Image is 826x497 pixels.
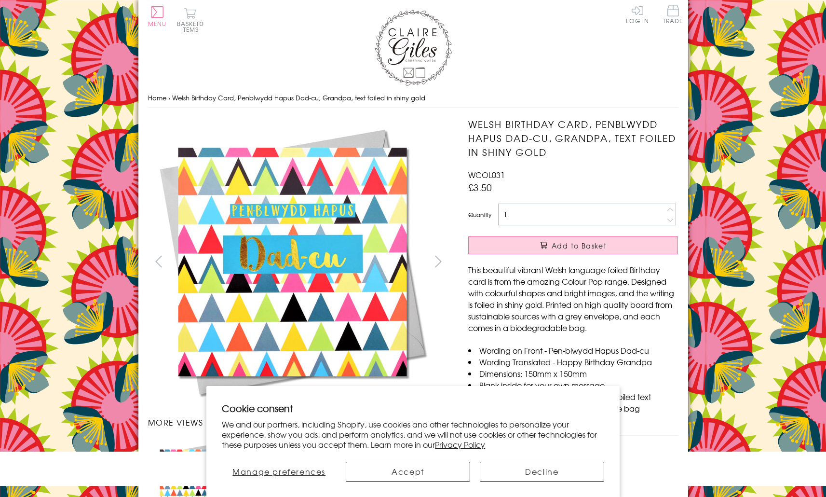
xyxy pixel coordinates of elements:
[663,5,683,24] span: Trade
[148,93,166,102] a: Home
[480,462,604,482] button: Decline
[148,19,167,28] span: Menu
[148,416,449,428] h3: More views
[222,462,336,482] button: Manage preferences
[468,368,678,379] li: Dimensions: 150mm x 150mm
[148,88,678,108] nav: breadcrumbs
[468,236,678,254] button: Add to Basket
[552,241,607,250] span: Add to Basket
[468,356,678,368] li: Wording Translated - Happy Birthday Grandpa
[148,250,170,272] button: prev
[468,379,678,391] li: Blank inside for your own message
[222,401,604,415] h2: Cookie consent
[375,10,452,86] img: Claire Giles Greetings Cards
[468,264,678,333] p: This beautiful vibrant Welsh language foiled Birthday card is from the amazing Colour Pop range. ...
[177,8,203,32] button: Basket0 items
[148,117,437,407] img: Welsh Birthday Card, Penblwydd Hapus Dad-cu, Grandpa, text foiled in shiny gold
[468,117,678,159] h1: Welsh Birthday Card, Penblwydd Hapus Dad-cu, Grandpa, text foiled in shiny gold
[626,5,649,24] a: Log In
[346,462,470,482] button: Accept
[148,6,167,27] button: Menu
[449,117,738,407] img: Welsh Birthday Card, Penblwydd Hapus Dad-cu, Grandpa, text foiled in shiny gold
[222,419,604,449] p: We and our partners, including Shopify, use cookies and other technologies to personalize your ex...
[427,250,449,272] button: next
[172,93,425,102] span: Welsh Birthday Card, Penblwydd Hapus Dad-cu, Grandpa, text foiled in shiny gold
[468,345,678,356] li: Wording on Front - Pen-blwydd Hapus Dad-cu
[468,210,491,219] label: Quantity
[663,5,683,26] a: Trade
[168,93,170,102] span: ›
[181,19,203,34] span: 0 items
[232,466,325,477] span: Manage preferences
[468,169,505,180] span: WCOL031
[468,180,492,194] span: £3.50
[435,439,485,450] a: Privacy Policy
